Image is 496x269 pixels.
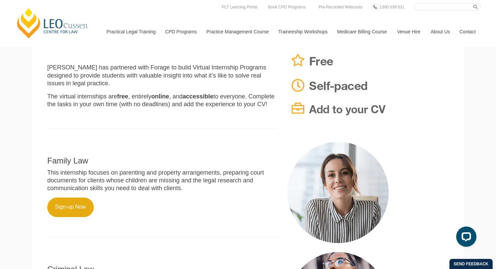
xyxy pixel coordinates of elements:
iframe: LiveChat chat widget [451,224,479,252]
p: [PERSON_NAME] has partnered with Forage to build Virtual Internship Programs designed to provide ... [47,64,277,87]
span: 1300 039 031 [380,5,404,9]
a: Contact [454,17,481,46]
a: 1300 039 031 [378,3,406,11]
a: Medicare Billing Course [332,17,392,46]
p: This internship focuses on parenting and property arrangements, preparing court documents for cli... [47,169,277,192]
a: Sign-up Now [47,198,94,217]
p: The virtual internships are , entirely , and to everyone. Complete the tasks in your own time (wi... [47,93,277,109]
strong: online [151,93,169,100]
a: Traineeship Workshops [273,17,332,46]
strong: free [117,93,128,100]
a: Practice Management Course [201,17,273,46]
a: CPD Programs [160,17,201,46]
h2: Family Law [47,156,277,165]
a: Pre-Recorded Webcasts [317,3,364,11]
a: PLT Learning Portal [220,3,259,11]
a: [PERSON_NAME] Centre for Law [15,7,90,39]
a: Book CPD Programs [266,3,307,11]
a: Practical Legal Training [102,17,160,46]
strong: accessible [183,93,213,100]
a: About Us [425,17,454,46]
a: Venue Hire [392,17,425,46]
